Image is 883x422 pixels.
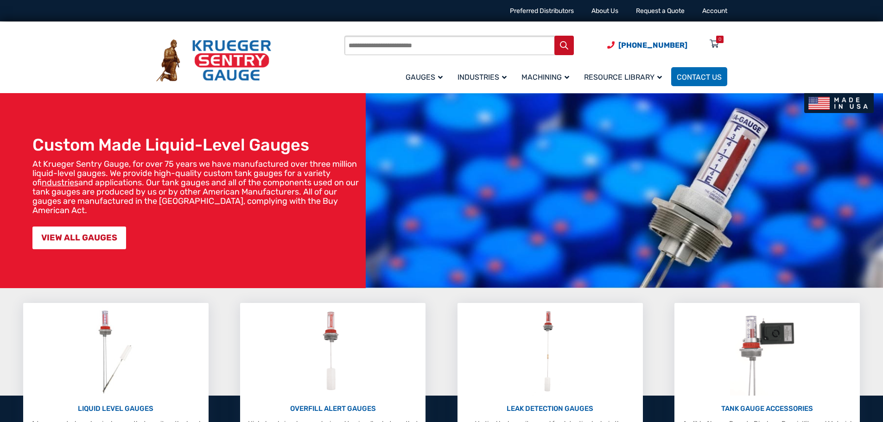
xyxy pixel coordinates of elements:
[532,308,568,396] img: Leak Detection Gauges
[578,66,671,88] a: Resource Library
[400,66,452,88] a: Gauges
[42,177,78,188] a: industries
[32,159,361,215] p: At Krueger Sentry Gauge, for over 75 years we have manufactured over three million liquid-level g...
[406,73,443,82] span: Gauges
[32,227,126,249] a: VIEW ALL GAUGES
[584,73,662,82] span: Resource Library
[312,308,354,396] img: Overfill Alert Gauges
[591,7,618,15] a: About Us
[521,73,569,82] span: Machining
[671,67,727,86] a: Contact Us
[607,39,687,51] a: Phone Number (920) 434-8860
[679,403,855,414] p: TANK GAUGE ACCESSORIES
[366,93,883,288] img: bg_hero_bannerksentry
[718,36,721,43] div: 0
[32,135,361,155] h1: Custom Made Liquid-Level Gauges
[516,66,578,88] a: Machining
[91,308,140,396] img: Liquid Level Gauges
[702,7,727,15] a: Account
[677,73,722,82] span: Contact Us
[462,403,638,414] p: LEAK DETECTION GAUGES
[804,93,874,113] img: Made In USA
[245,403,421,414] p: OVERFILL ALERT GAUGES
[636,7,685,15] a: Request a Quote
[156,39,271,82] img: Krueger Sentry Gauge
[452,66,516,88] a: Industries
[730,308,805,396] img: Tank Gauge Accessories
[510,7,574,15] a: Preferred Distributors
[457,73,507,82] span: Industries
[618,41,687,50] span: [PHONE_NUMBER]
[28,403,204,414] p: LIQUID LEVEL GAUGES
